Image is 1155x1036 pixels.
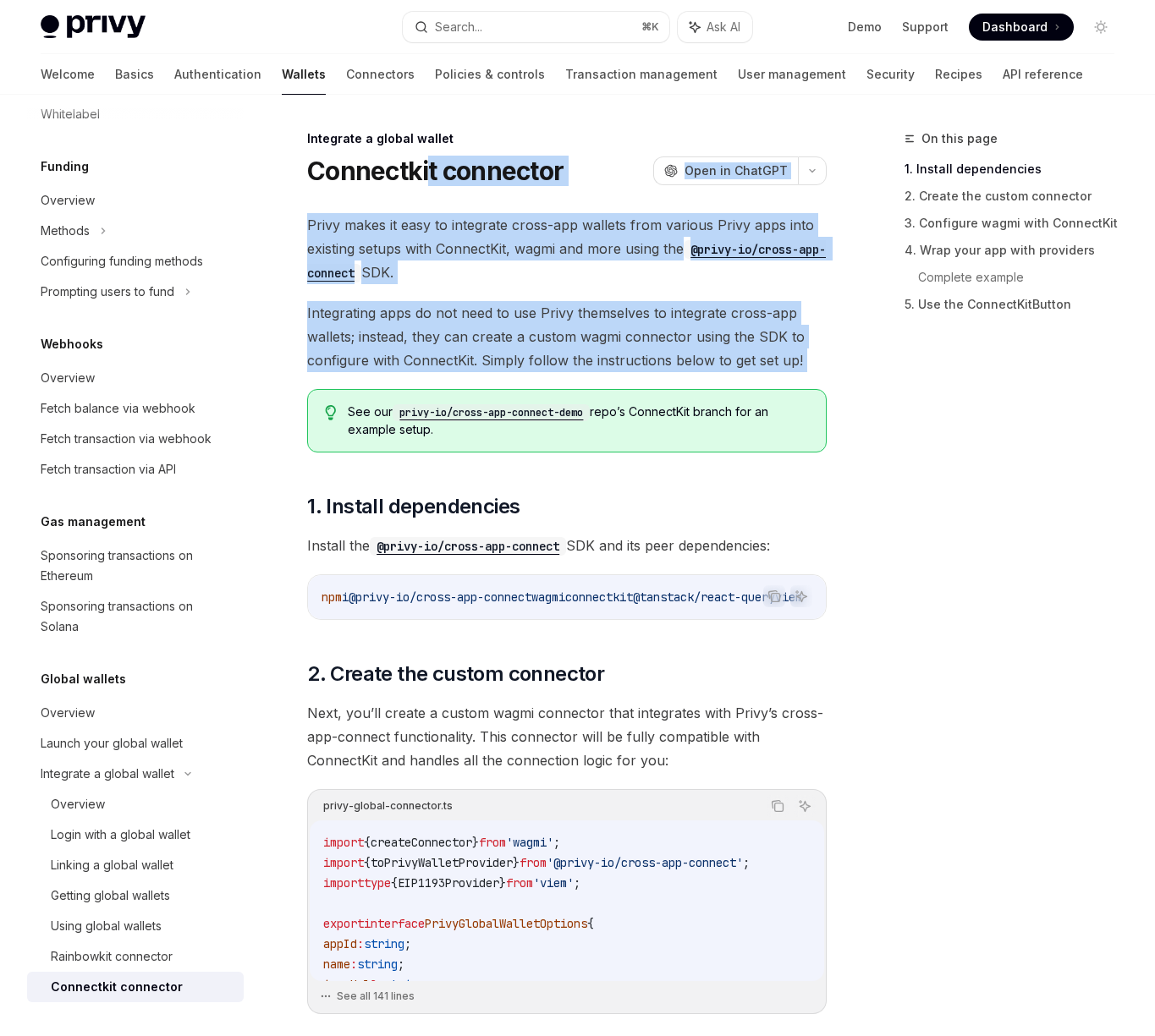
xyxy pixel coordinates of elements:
[790,585,812,607] button: Ask AI
[323,957,350,972] span: name
[350,957,357,972] span: :
[174,54,261,95] a: Authentication
[364,936,404,951] span: string
[905,210,1128,237] a: 3. Configure wagmi with ConnectKit
[633,589,775,605] span: @tanstack/react-query
[767,795,789,817] button: Copy the contents from the code block
[364,916,425,931] span: interface
[323,875,364,891] span: import
[982,19,1048,36] span: Dashboard
[499,875,506,891] span: }
[364,855,371,870] span: {
[565,54,718,95] a: Transaction management
[969,14,1074,41] a: Dashboard
[27,850,244,880] a: Linking a global wallet
[743,855,750,870] span: ;
[41,512,146,532] h5: Gas management
[115,54,154,95] a: Basics
[547,855,743,870] span: '@privy-io/cross-app-connect'
[398,957,404,972] span: ;
[307,301,827,372] span: Integrating apps do not need to use Privy themselves to integrate cross-app wallets; instead, the...
[41,429,212,449] div: Fetch transaction via webhook
[41,54,95,95] a: Welcome
[307,661,604,688] span: 2. Create the custom connector
[27,540,244,591] a: Sponsoring transactions on Ethereum
[425,916,587,931] span: PrivyGlobalWalletOptions
[348,403,809,438] span: See our repo’s ConnectKit branch for an example setup.
[346,54,415,95] a: Connectors
[27,393,244,424] a: Fetch balance via webhook
[27,728,244,759] a: Launch your global wallet
[27,880,244,911] a: Getting global wallets
[357,957,398,972] span: string
[307,156,564,186] h1: Connectkit connector
[322,589,342,605] span: npm
[27,424,244,454] a: Fetch transaction via webhook
[905,156,1128,183] a: 1. Install dependencies
[653,156,798,185] button: Open in ChatGPT
[41,703,95,723] div: Overview
[404,936,411,951] span: ;
[479,835,506,850] span: from
[27,363,244,393] a: Overview
[51,916,162,936] div: Using global wallets
[51,855,173,875] div: Linking a global wallet
[574,875,580,891] span: ;
[921,129,998,149] span: On this page
[41,190,95,211] div: Overview
[370,537,566,556] code: @privy-io/cross-app-connect
[905,183,1128,210] a: 2. Create the custom connector
[685,162,788,179] span: Open in ChatGPT
[307,130,827,147] div: Integrate a global wallet
[393,404,590,421] code: privy-io/cross-app-connect-demo
[384,977,425,992] span: string
[51,825,190,845] div: Login with a global wallet
[41,764,174,784] div: Integrate a global wallet
[520,855,547,870] span: from
[342,589,349,605] span: i
[506,835,553,850] span: 'wagmi'
[307,701,827,772] span: Next, you’ll create a custom wagmi connector that integrates with Privy’s cross-app-connect funct...
[41,156,89,177] h5: Funding
[641,20,659,34] span: ⌘ K
[51,977,183,997] div: Connectkit connector
[565,589,633,605] span: connectkit
[27,246,244,277] a: Configuring funding methods
[918,264,1128,291] a: Complete example
[435,17,482,37] div: Search...
[905,291,1128,318] a: 5. Use the ConnectKitButton
[307,240,826,281] a: @privy-io/cross-app-connect
[472,835,479,850] span: }
[41,334,103,354] h5: Webhooks
[763,585,785,607] button: Copy the contents from the code block
[1087,14,1114,41] button: Toggle dark mode
[425,977,432,992] span: ;
[27,972,244,1002] a: Connectkit connector
[41,398,195,419] div: Fetch balance via webhook
[51,794,105,814] div: Overview
[307,493,520,520] span: 1. Install dependencies
[323,916,364,931] span: export
[27,941,244,972] a: Rainbowkit connector
[403,12,668,42] button: Search...⌘K
[41,251,203,271] div: Configuring funding methods
[902,19,949,36] a: Support
[371,835,472,850] span: createConnector
[1003,54,1083,95] a: API reference
[364,875,391,891] span: type
[27,789,244,819] a: Overview
[41,15,146,39] img: light logo
[320,984,814,1008] button: See all 141 lines
[27,591,244,642] a: Sponsoring transactions on Solana
[370,537,566,554] a: @privy-io/cross-app-connect
[41,459,176,480] div: Fetch transaction via API
[51,946,173,967] div: Rainbowkit connector
[905,237,1128,264] a: 4. Wrap your app with providers
[371,977,384,992] span: ?:
[41,282,174,302] div: Prompting users to fund
[738,54,846,95] a: User management
[307,213,827,284] span: Privy makes it easy to integrate cross-app wallets from various Privy apps into existing setups w...
[41,221,90,241] div: Methods
[364,835,371,850] span: {
[27,185,244,216] a: Overview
